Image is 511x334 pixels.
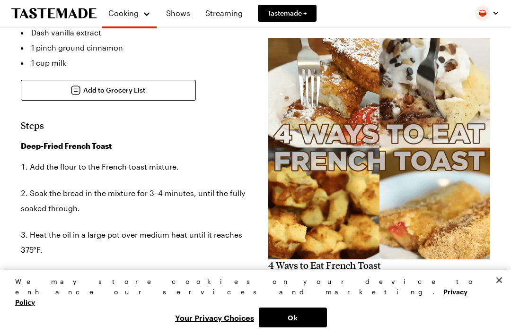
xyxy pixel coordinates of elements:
[21,227,249,257] li: Heat the oil in a large pot over medium heat until it reaches 375°F.
[11,8,97,19] a: To Tastemade Home Page
[21,140,249,152] h3: Deep-Fried French Toast
[259,308,327,327] button: Ok
[21,186,249,216] li: Soak the bread in the mixture for 3–4 minutes, until the fully soaked through.
[21,269,249,299] li: Add 2–3 piece of bread at a time and cook until golden brown and no longer soggy.
[108,4,151,23] button: Cooking
[268,259,490,271] h2: 4 Ways to Eat French Toast
[475,6,500,21] button: Profile picture
[489,270,510,291] button: Close
[21,55,249,70] li: 1 cup milk
[258,5,317,22] a: Tastemade +
[21,80,196,101] button: Add to Grocery List
[15,276,488,327] div: Privacy
[475,6,490,21] img: Profile picture
[21,159,249,174] li: Add the flour to the French toast mixture.
[21,25,249,40] li: Dash vanilla extract
[267,9,307,18] span: Tastemade +
[21,40,249,55] li: 1 pinch ground cinnamon
[21,120,249,131] h2: Steps
[15,276,488,308] div: We may store cookies on your device to enhance our services and marketing.
[170,308,259,327] button: Your Privacy Choices
[108,9,139,17] span: Cooking
[83,86,145,95] span: Add to Grocery List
